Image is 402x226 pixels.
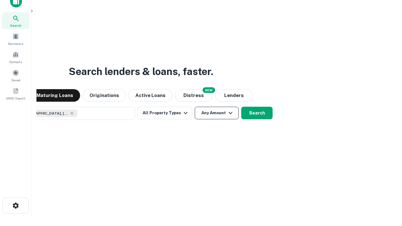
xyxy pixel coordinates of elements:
[241,107,273,119] button: Search
[8,41,23,46] span: Borrowers
[11,78,20,83] span: Saved
[2,49,30,66] a: Contacts
[83,89,126,102] button: Originations
[69,64,213,79] h3: Search lenders & loans, faster.
[2,30,30,47] a: Borrowers
[371,176,402,206] iframe: Chat Widget
[138,107,192,119] button: All Property Types
[128,89,172,102] button: Active Loans
[10,23,21,28] span: Search
[175,89,213,102] button: Search distressed loans with lien and other non-mortgage details.
[2,12,30,29] a: Search
[2,67,30,84] a: Saved
[6,96,25,101] span: SREO Search
[30,89,80,102] button: Maturing Loans
[2,85,30,102] a: SREO Search
[9,107,135,120] button: [GEOGRAPHIC_DATA], [GEOGRAPHIC_DATA], [GEOGRAPHIC_DATA]
[9,59,22,64] span: Contacts
[215,89,253,102] button: Lenders
[203,87,215,93] div: NEW
[21,110,68,116] span: [GEOGRAPHIC_DATA], [GEOGRAPHIC_DATA], [GEOGRAPHIC_DATA]
[195,107,239,119] button: Any Amount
